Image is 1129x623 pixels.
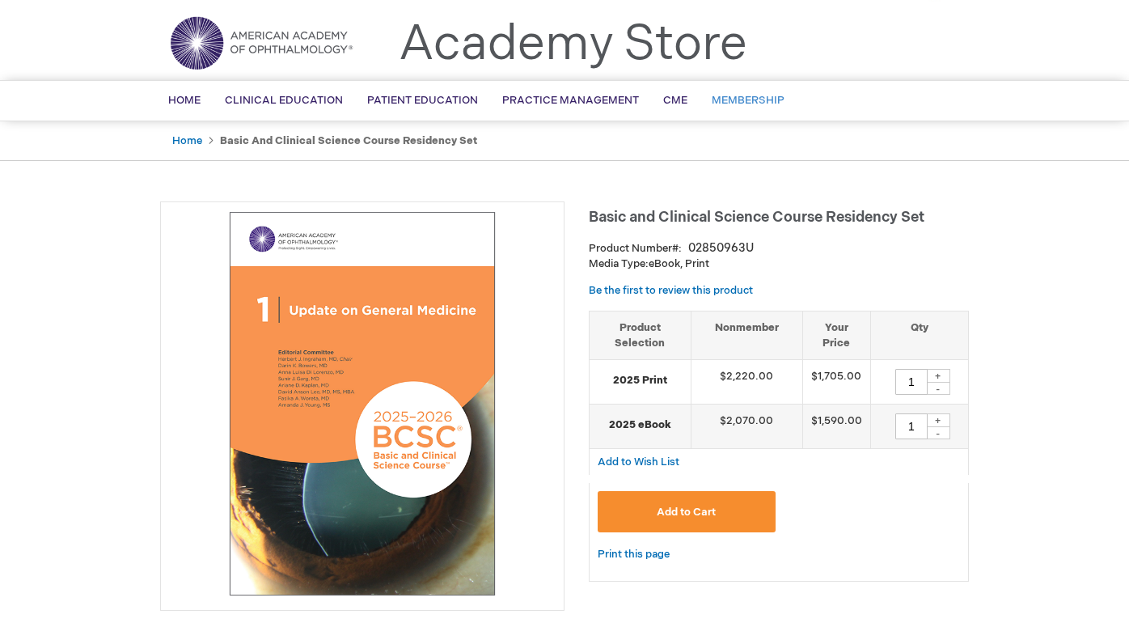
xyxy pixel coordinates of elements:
[589,256,969,272] p: eBook, Print
[589,284,753,297] a: Be the first to review this product
[712,94,784,107] span: Membership
[225,94,343,107] span: Clinical Education
[895,413,928,439] input: Qty
[590,311,691,359] th: Product Selection
[168,94,201,107] span: Home
[802,311,870,359] th: Your Price
[926,382,950,395] div: -
[598,491,776,532] button: Add to Cart
[220,134,477,147] strong: Basic and Clinical Science Course Residency Set
[502,94,639,107] span: Practice Management
[926,426,950,439] div: -
[169,210,556,597] img: Basic and Clinical Science Course Residency Set
[895,369,928,395] input: Qty
[598,373,683,388] strong: 2025 Print
[172,134,202,147] a: Home
[598,545,670,565] a: Print this page
[926,369,950,383] div: +
[598,455,679,468] a: Add to Wish List
[691,405,802,449] td: $2,070.00
[870,311,968,359] th: Qty
[802,360,870,405] td: $1,705.00
[663,94,687,107] span: CME
[399,15,747,74] a: Academy Store
[589,242,682,255] strong: Product Number
[802,405,870,449] td: $1,590.00
[688,240,754,256] div: 02850963U
[598,417,683,433] strong: 2025 eBook
[367,94,478,107] span: Patient Education
[657,506,716,519] span: Add to Cart
[691,311,802,359] th: Nonmember
[926,413,950,427] div: +
[589,257,649,270] strong: Media Type:
[589,209,924,226] span: Basic and Clinical Science Course Residency Set
[691,360,802,405] td: $2,220.00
